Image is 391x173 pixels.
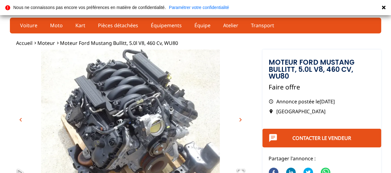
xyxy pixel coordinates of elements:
[147,20,186,31] a: Équipements
[46,20,67,31] a: Moto
[292,135,351,141] a: Contacter le vendeur
[169,5,229,10] a: Paramétrer votre confidentialité
[13,5,166,10] p: Nous ne connaissons pas encore vos préférences en matière de confidentialité.
[94,20,142,31] a: Pièces détachées
[60,40,178,46] a: Moteur Ford Mustang Bullitt, 5.0l V8, 460 cv, WU80
[269,108,375,115] p: [GEOGRAPHIC_DATA]
[16,20,41,31] a: Voiture
[16,40,32,46] a: Accueil
[262,129,381,147] button: Contacter le vendeur
[236,115,245,124] button: chevron_right
[37,40,55,46] a: Moteur
[190,20,215,31] a: Équipe
[269,98,375,105] p: Annonce postée le [DATE]
[269,59,375,80] h1: Moteur Ford Mustang Bullitt, 5.0l V8, 460 cv, WU80
[219,20,242,31] a: Atelier
[71,20,89,31] a: Kart
[247,20,278,31] a: Transport
[269,83,375,92] p: Faire offre
[237,116,244,123] span: chevron_right
[269,155,375,162] p: Partager l'annonce :
[17,116,24,123] span: chevron_left
[16,115,25,124] button: chevron_left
